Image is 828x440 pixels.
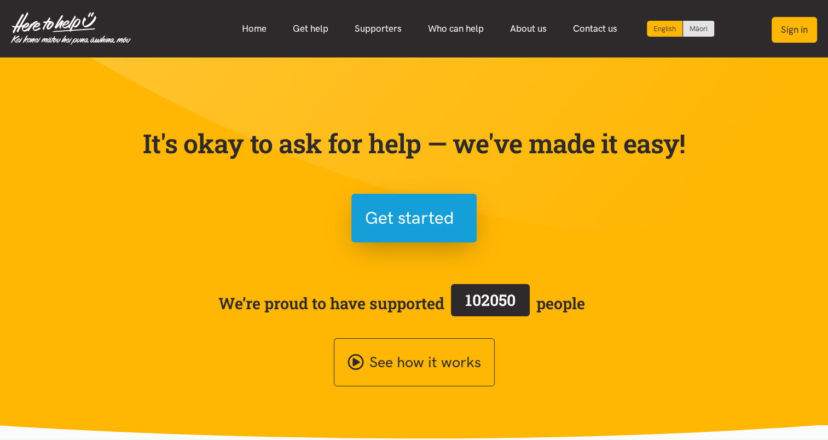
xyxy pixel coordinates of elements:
a: 102050 [444,282,536,325]
span: 102050 [465,290,516,310]
button: Get started [351,194,477,242]
img: Home [11,12,131,45]
a: Switch to Te Reo Māori [683,21,714,37]
div: Current language [647,21,683,37]
span: We’re proud to have supported people [218,282,585,325]
a: Get help [280,17,341,40]
a: Contact us [560,17,630,40]
button: Sign in [772,17,817,43]
p: It's okay to ask for help — we've made it easy! [141,128,688,159]
a: Home [229,17,280,40]
a: About us [497,17,560,40]
a: Who can help [415,17,497,40]
div: Language toggle [647,21,715,37]
a: See how it works [334,338,495,387]
span: Get started [365,204,454,232]
a: Supporters [341,17,415,40]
